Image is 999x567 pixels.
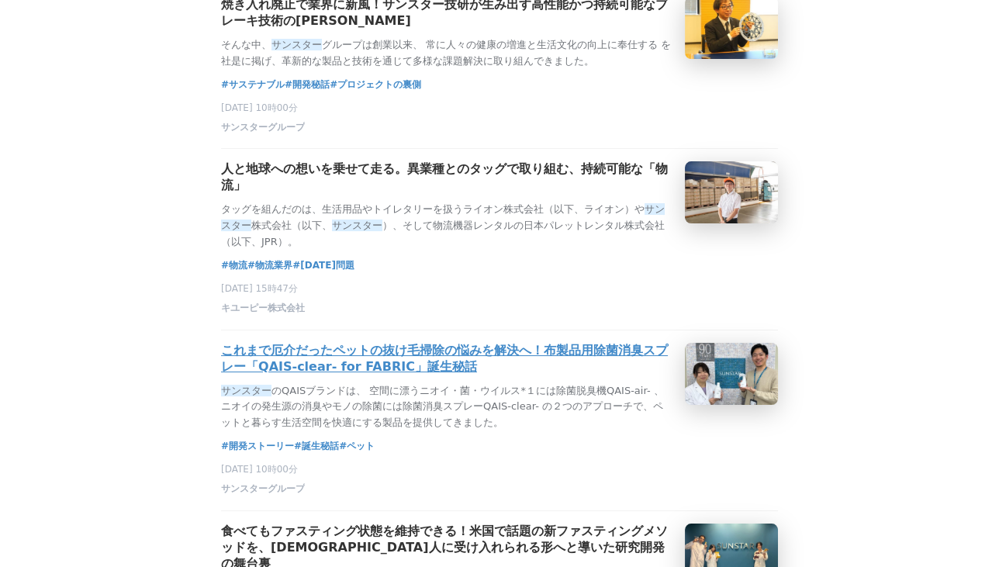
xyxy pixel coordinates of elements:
[292,258,354,273] a: #[DATE]問題
[221,102,778,115] p: [DATE] 10時00分
[330,77,421,92] a: #プロジェクトの裏側
[221,302,305,315] span: キユーピー株式会社
[221,463,778,476] p: [DATE] 10時00分
[221,438,294,454] a: #開発ストーリー
[221,282,778,296] p: [DATE] 15時47分
[221,37,672,70] p: そんな中、 グループは創業以来、 常に人々の健康の増進と生活文化の向上に奉仕する を社是に掲げ、革新的な製品と技術を通じて多様な課題解決に取り組んできました。
[221,306,305,317] a: キユーピー株式会社
[339,438,375,454] a: #ペット
[294,438,339,454] a: #誕生秘話
[221,161,778,250] a: 人と地球への想いを乗せて走る。異業種とのタッグで取り組む、持続可能な「物流」タッグを組んだのは、生活用品やトイレタリーを扱うライオン株式会社（以下、ライオン）やサンスター株式会社（以下、サンスタ...
[221,385,271,396] em: サンスター
[271,39,322,50] em: サンスター
[221,121,305,134] span: サンスターグループ
[221,125,305,136] a: サンスターグループ
[221,258,247,273] a: #物流
[285,77,330,92] a: #開発秘話
[221,482,305,496] span: サンスターグループ
[221,343,778,431] a: これまで厄介だったペットの抜け毛掃除の悩みを解決へ！布製品用除菌消臭スプレー「QAIS-clear- for FABRIC」誕生秘話サンスターのQAISブランドは、 空間に漂うニオイ・菌・ウイル...
[221,202,672,250] p: タッグを組んだのは、生活用品やトイレタリーを扱うライオン株式会社（以下、ライオン）や 株式会社（以下、 ）、そして物流機器レンタルの日本パレットレンタル株式会社（以下、JPR）。
[332,220,382,231] em: サンスター
[221,77,285,92] a: #サステナブル
[247,258,292,273] a: #物流業界
[221,383,672,431] p: のQAISブランドは、 空間に漂うニオイ・菌・ウイルス*１には除菌脱臭機QAIS-air- 、 ニオイの発生源の消臭やモノの除菌には除菌消臭スプレーQAIS-clear- の２つのアプローチで、...
[221,487,305,498] a: サンスターグループ
[221,343,672,375] h3: これまで厄介だったペットの抜け毛掃除の悩みを解決へ！布製品用除菌消臭スプレー「QAIS-clear- for FABRIC」誕生秘話
[221,161,672,194] h3: 人と地球への想いを乗せて走る。異業種とのタッグで取り組む、持続可能な「物流」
